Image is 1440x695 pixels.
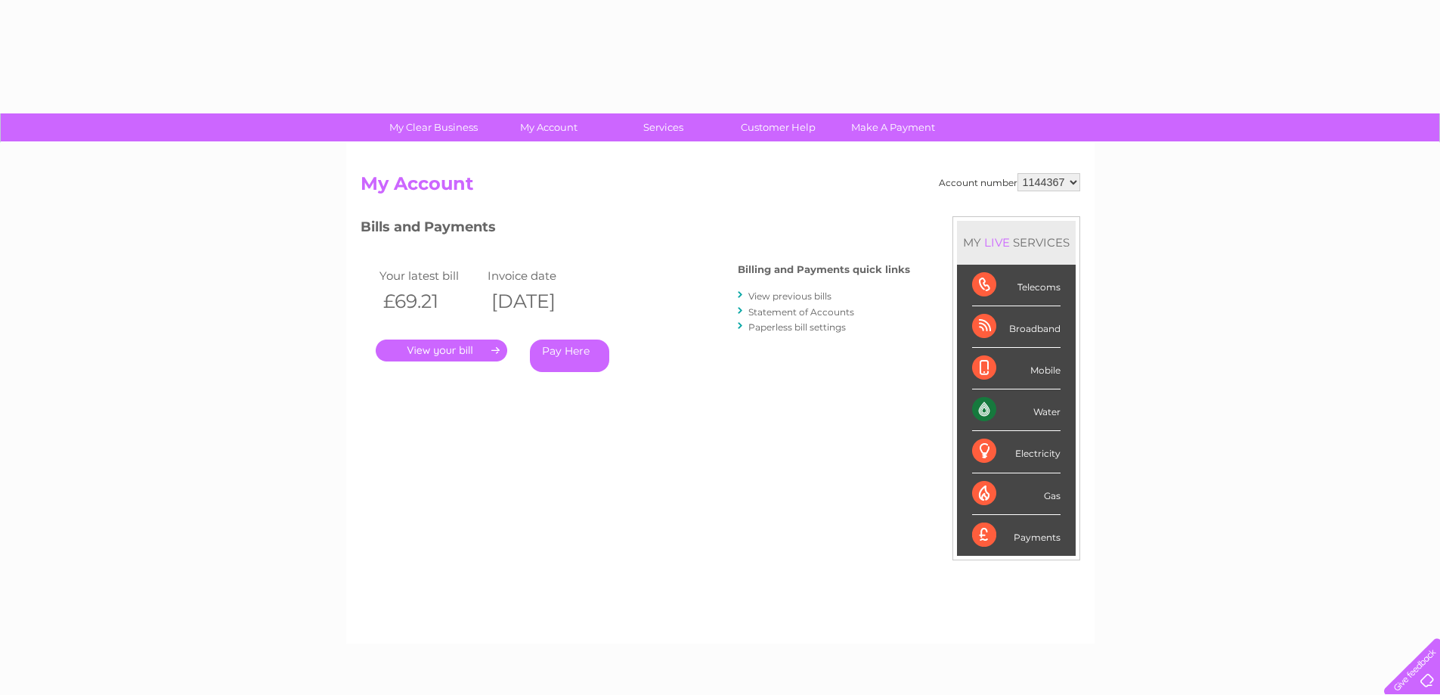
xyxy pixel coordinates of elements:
h4: Billing and Payments quick links [738,264,910,275]
div: Telecoms [972,265,1061,306]
a: Customer Help [716,113,841,141]
th: [DATE] [484,286,593,317]
a: View previous bills [748,290,831,302]
th: £69.21 [376,286,485,317]
a: Paperless bill settings [748,321,846,333]
h2: My Account [361,173,1080,202]
div: MY SERVICES [957,221,1076,264]
a: My Clear Business [371,113,496,141]
h3: Bills and Payments [361,216,910,243]
a: Pay Here [530,340,609,372]
a: My Account [486,113,611,141]
div: Mobile [972,348,1061,389]
a: . [376,340,507,361]
div: Payments [972,515,1061,556]
div: Gas [972,473,1061,515]
td: Your latest bill [376,265,485,286]
a: Statement of Accounts [748,306,854,318]
div: Account number [939,173,1080,191]
a: Make A Payment [831,113,955,141]
div: Broadband [972,306,1061,348]
a: Services [601,113,726,141]
div: Water [972,389,1061,431]
div: LIVE [981,235,1013,250]
div: Electricity [972,431,1061,473]
td: Invoice date [484,265,593,286]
